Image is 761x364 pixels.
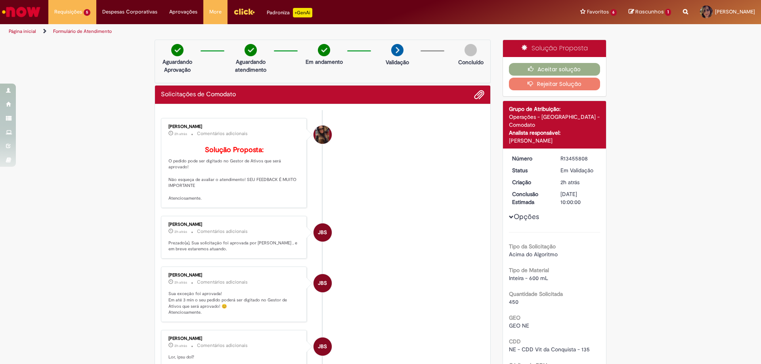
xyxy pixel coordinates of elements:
[174,229,187,234] time: 28/08/2025 08:50:47
[509,298,518,305] span: 450
[169,8,197,16] span: Aprovações
[391,44,403,56] img: arrow-next.png
[84,9,90,16] span: 5
[306,58,343,66] p: Em andamento
[168,291,300,316] p: Sua exceção foi aprovada! Em até 3 min o seu pedido poderá ser digitado no Gestor de Ativos que s...
[9,28,36,34] a: Página inicial
[560,190,597,206] div: [DATE] 10:00:00
[509,129,600,137] div: Analista responsável:
[205,145,264,154] b: Solução Proposta:
[509,290,563,297] b: Quantidade Solicitada
[174,280,187,285] span: 2h atrás
[174,343,187,348] span: 2h atrás
[267,8,312,17] div: Padroniza
[506,190,555,206] dt: Conclusão Estimada
[102,8,157,16] span: Despesas Corporativas
[231,58,270,74] p: Aguardando atendimento
[509,243,556,250] b: Tipo da Solicitação
[168,240,300,252] p: Prezado(a), Sua solicitação foi aprovada por [PERSON_NAME] , e em breve estaremos atuando.
[197,130,248,137] small: Comentários adicionais
[665,9,671,16] span: 1
[168,222,300,227] div: [PERSON_NAME]
[560,179,579,186] time: 28/08/2025 08:41:26
[629,8,671,16] a: Rascunhos
[509,78,600,90] button: Rejeitar Solução
[509,251,558,258] span: Acima do Algoritmo
[314,223,332,242] div: Jacqueline Batista Shiota
[197,228,248,235] small: Comentários adicionais
[506,154,555,162] dt: Número
[587,8,609,16] span: Favoritos
[293,8,312,17] p: +GenAi
[314,126,332,144] div: Desiree da Silva Germano
[506,166,555,174] dt: Status
[474,90,484,100] button: Adicionar anexos
[509,338,521,345] b: CDD
[318,223,327,242] span: JBS
[509,346,590,353] span: NE - CDD Vit da Conquista - 135
[506,178,555,186] dt: Criação
[610,9,617,16] span: 6
[386,58,409,66] p: Validação
[509,105,600,113] div: Grupo de Atribuição:
[168,146,300,202] p: O pedido pode ser digitado no Gestor de Ativos que será aprovado! Não esqueça de avaliar o atendi...
[1,4,42,20] img: ServiceNow
[53,28,112,34] a: Formulário de Atendimento
[503,40,606,57] div: Solução Proposta
[509,113,600,129] div: Operações - [GEOGRAPHIC_DATA] - Comodato
[318,44,330,56] img: check-circle-green.png
[171,44,184,56] img: check-circle-green.png
[314,337,332,356] div: Jacqueline Batista Shiota
[209,8,222,16] span: More
[158,58,197,74] p: Aguardando Aprovação
[314,274,332,292] div: Jacqueline Batista Shiota
[509,137,600,145] div: [PERSON_NAME]
[174,131,187,136] span: 2h atrás
[168,336,300,341] div: [PERSON_NAME]
[560,166,597,174] div: Em Validação
[318,274,327,293] span: JBS
[509,322,529,329] span: GEO NE
[197,279,248,286] small: Comentários adicionais
[458,58,484,66] p: Concluído
[6,24,501,39] ul: Trilhas de página
[509,63,600,76] button: Aceitar solução
[174,343,187,348] time: 28/08/2025 08:50:34
[161,91,236,98] h2: Solicitações de Comodato Histórico de tíquete
[560,154,597,162] div: R13455808
[168,124,300,129] div: [PERSON_NAME]
[715,8,755,15] span: [PERSON_NAME]
[233,6,255,17] img: click_logo_yellow_360x200.png
[465,44,477,56] img: img-circle-grey.png
[174,229,187,234] span: 2h atrás
[197,342,248,349] small: Comentários adicionais
[509,267,549,274] b: Tipo de Material
[245,44,257,56] img: check-circle-green.png
[174,131,187,136] time: 28/08/2025 09:08:24
[174,280,187,285] time: 28/08/2025 08:50:42
[509,314,520,321] b: GEO
[168,273,300,278] div: [PERSON_NAME]
[318,337,327,356] span: JBS
[509,274,548,282] span: Inteira - 600 mL
[635,8,664,15] span: Rascunhos
[560,178,597,186] div: 28/08/2025 08:41:26
[54,8,82,16] span: Requisições
[560,179,579,186] span: 2h atrás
